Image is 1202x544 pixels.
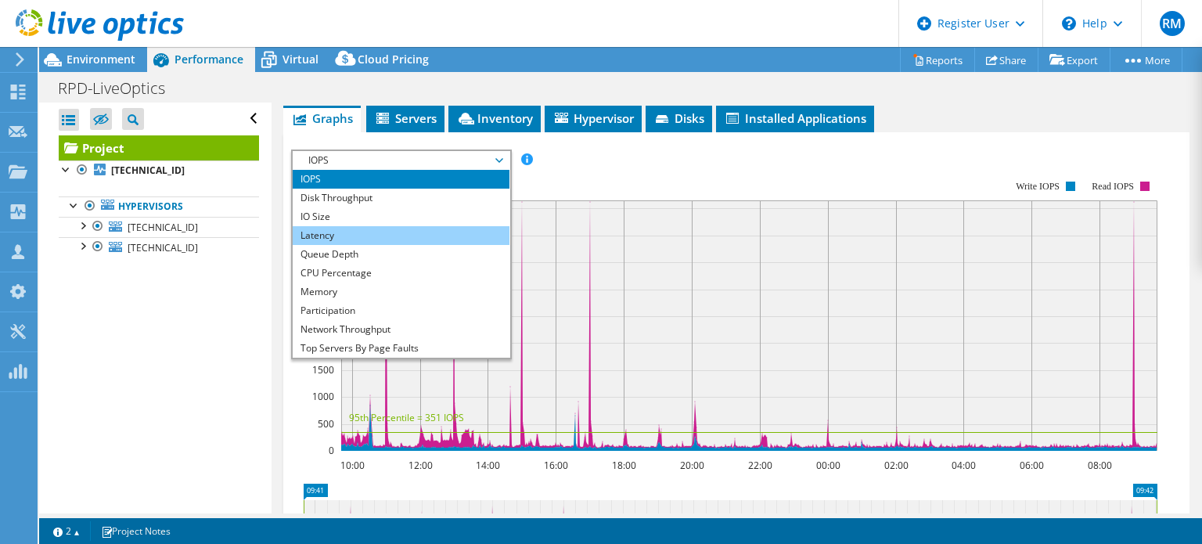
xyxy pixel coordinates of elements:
[358,52,429,67] span: Cloud Pricing
[329,444,334,457] text: 0
[42,521,91,541] a: 2
[293,170,509,189] li: IOPS
[974,48,1038,72] a: Share
[1016,181,1060,192] text: Write IOPS
[128,241,198,254] span: [TECHNICAL_ID]
[552,110,634,126] span: Hypervisor
[1092,181,1135,192] text: Read IOPS
[67,52,135,67] span: Environment
[312,363,334,376] text: 1500
[900,48,975,72] a: Reports
[340,459,365,472] text: 10:00
[1020,459,1044,472] text: 06:00
[293,264,509,283] li: CPU Percentage
[128,221,198,234] span: [TECHNICAL_ID]
[300,151,502,170] span: IOPS
[175,52,243,67] span: Performance
[1110,48,1182,72] a: More
[1088,459,1112,472] text: 08:00
[544,459,568,472] text: 16:00
[476,459,500,472] text: 14:00
[312,390,334,403] text: 1000
[293,283,509,301] li: Memory
[59,237,259,258] a: [TECHNICAL_ID]
[283,52,318,67] span: Virtual
[59,196,259,217] a: Hypervisors
[408,459,433,472] text: 12:00
[293,301,509,320] li: Participation
[293,189,509,207] li: Disk Throughput
[51,80,189,97] h1: RPD-LiveOptics
[952,459,976,472] text: 04:00
[318,417,334,431] text: 500
[612,459,636,472] text: 18:00
[293,226,509,245] li: Latency
[59,135,259,160] a: Project
[349,411,464,424] text: 95th Percentile = 351 IOPS
[293,245,509,264] li: Queue Depth
[748,459,772,472] text: 22:00
[724,110,866,126] span: Installed Applications
[293,339,509,358] li: Top Servers By Page Faults
[1062,16,1076,31] svg: \n
[59,160,259,181] a: [TECHNICAL_ID]
[680,459,704,472] text: 20:00
[291,110,353,126] span: Graphs
[374,110,437,126] span: Servers
[816,459,840,472] text: 00:00
[59,217,259,237] a: [TECHNICAL_ID]
[111,164,185,177] b: [TECHNICAL_ID]
[456,110,533,126] span: Inventory
[1038,48,1110,72] a: Export
[884,459,909,472] text: 02:00
[90,521,182,541] a: Project Notes
[293,320,509,339] li: Network Throughput
[293,207,509,226] li: IO Size
[1160,11,1185,36] span: RM
[653,110,704,126] span: Disks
